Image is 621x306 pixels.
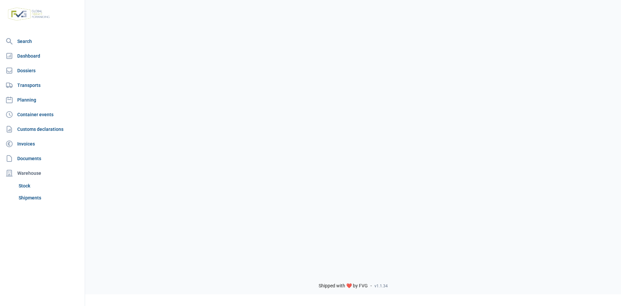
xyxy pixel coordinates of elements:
[3,108,82,121] a: Container events
[3,79,82,92] a: Transports
[3,64,82,77] a: Dossiers
[3,152,82,165] a: Documents
[3,49,82,63] a: Dashboard
[374,283,388,289] span: v1.1.34
[370,283,372,289] span: -
[3,35,82,48] a: Search
[319,283,368,289] span: Shipped with ❤️ by FVG
[3,123,82,136] a: Customs declarations
[3,93,82,107] a: Planning
[16,192,82,204] a: Shipments
[3,137,82,151] a: Invoices
[5,5,52,23] img: FVG - Global freight forwarding
[3,166,82,180] div: Warehouse
[16,180,82,192] a: Stock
